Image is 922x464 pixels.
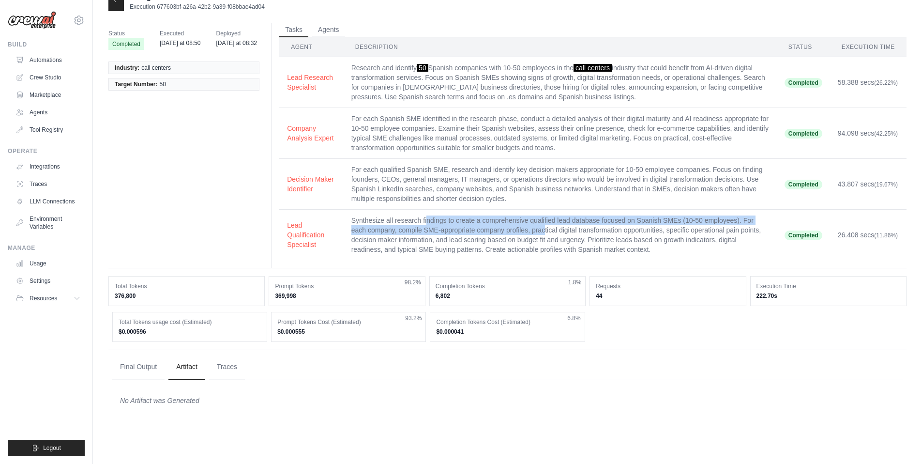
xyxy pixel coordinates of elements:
dt: Total Tokens [115,282,258,290]
dd: $0.000555 [277,328,420,336]
time: August 12, 2025 at 08:50 CEST [160,40,201,46]
td: 58.388 secs [830,57,907,108]
dd: 6,802 [436,292,579,300]
span: Resources [30,294,57,302]
button: Lead Research Specialist [287,73,335,92]
th: Execution Time [830,37,907,57]
dt: Prompt Tokens Cost (Estimated) [277,318,420,326]
dd: $0.000596 [119,328,261,336]
a: LLM Connections [12,194,85,209]
a: Usage [12,256,85,271]
span: Target Number: [115,80,157,88]
dd: 369,998 [275,292,419,300]
a: Agents [12,105,85,120]
button: Company Analysis Expert [287,124,335,143]
th: Agent [279,37,343,57]
a: Environment Variables [12,211,85,234]
span: Deployed [216,29,257,38]
span: call centers [141,64,171,72]
button: Logout [8,440,85,456]
a: Automations [12,52,85,68]
button: Lead Qualification Specialist [287,220,335,249]
img: Logo [8,11,56,30]
span: 1.8% [568,278,581,286]
th: Status [777,37,830,57]
span: Completed [108,38,144,50]
a: Traces [12,176,85,192]
td: Synthesize all research findings to create a comprehensive qualified lead database focused on Spa... [344,210,777,261]
button: Tasks [279,23,308,37]
span: Status [108,29,144,38]
span: (19.67%) [874,181,898,188]
dt: Completion Tokens [436,282,579,290]
span: Logout [43,444,61,452]
dt: Execution Time [756,282,900,290]
a: Integrations [12,159,85,174]
span: Completed [785,180,822,189]
span: Completed [785,231,822,240]
span: (26.22%) [874,79,898,86]
span: 50 [417,64,428,72]
button: Resources [12,291,85,306]
a: Tool Registry [12,122,85,138]
dd: $0.000041 [436,328,578,336]
td: For each qualified Spanish SME, research and identify key decision makers appropriate for 10-50 e... [344,159,777,210]
div: Widget de chat [874,418,922,464]
button: Decision Maker Identifier [287,174,335,194]
div: Manage [8,244,85,252]
p: Execution 677603bf-a26a-42b2-9a39-f08bbae4ad04 [130,3,284,11]
a: Crew Studio [12,70,85,85]
div: No Artifact was Generated [120,396,895,405]
time: August 12, 2025 at 08:32 CEST [216,40,257,46]
span: 6.8% [567,314,580,322]
dd: 44 [596,292,740,300]
iframe: Chat Widget [874,418,922,464]
span: call centers [574,64,612,72]
dt: Requests [596,282,740,290]
span: Completed [785,78,822,88]
a: Settings [12,273,85,289]
dt: Prompt Tokens [275,282,419,290]
span: 98.2% [405,278,421,286]
span: Industry: [115,64,139,72]
dd: 222.70s [756,292,900,300]
span: 50 [159,80,166,88]
span: 93.2% [405,314,422,322]
span: Completed [785,129,822,139]
div: Operate [8,147,85,155]
td: 26.408 secs [830,210,907,261]
dt: Total Tokens usage cost (Estimated) [119,318,261,326]
td: 43.807 secs [830,159,907,210]
th: Description [344,37,777,57]
span: (11.86%) [874,232,898,239]
a: Marketplace [12,87,85,103]
button: Final Output [112,354,165,380]
button: Traces [209,354,245,380]
span: (42.25%) [874,130,898,137]
td: Research and identify Spanish companies with 10-50 employees in the industry that could benefit f... [344,57,777,108]
button: Agents [312,23,345,37]
span: Executed [160,29,201,38]
td: 94.098 secs [830,108,907,159]
div: Build [8,41,85,48]
td: For each Spanish SME identified in the research phase, conduct a detailed analysis of their digit... [344,108,777,159]
dd: 376,800 [115,292,258,300]
button: Artifact [168,354,205,380]
dt: Completion Tokens Cost (Estimated) [436,318,578,326]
